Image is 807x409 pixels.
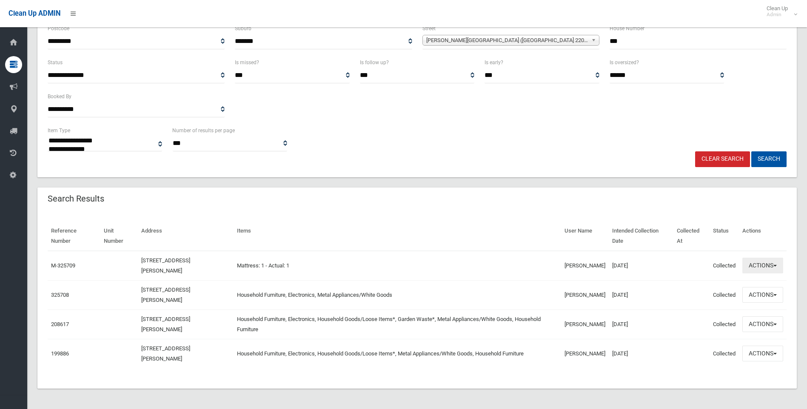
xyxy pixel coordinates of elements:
td: [DATE] [609,339,673,368]
button: Actions [742,287,783,303]
button: Actions [742,316,783,332]
td: Mattress: 1 - Actual: 1 [234,251,561,281]
button: Search [751,151,787,167]
label: Postcode [48,24,69,33]
a: [STREET_ADDRESS][PERSON_NAME] [141,316,190,332]
a: [STREET_ADDRESS][PERSON_NAME] [141,345,190,362]
label: Number of results per page [172,126,235,135]
td: [PERSON_NAME] [561,280,609,310]
label: House Number [610,24,644,33]
label: Suburb [235,24,251,33]
a: 208617 [51,321,69,327]
th: Reference Number [48,222,100,251]
td: [DATE] [609,310,673,339]
th: Status [710,222,739,251]
td: [DATE] [609,251,673,281]
span: [PERSON_NAME][GEOGRAPHIC_DATA] ([GEOGRAPHIC_DATA] 2200) [426,35,588,45]
th: Intended Collection Date [609,222,673,251]
td: [PERSON_NAME] [561,310,609,339]
td: Collected [710,310,739,339]
th: Items [234,222,561,251]
label: Is follow up? [360,58,389,67]
span: Clean Up ADMIN [9,9,60,17]
span: Clean Up [762,5,796,18]
a: [STREET_ADDRESS][PERSON_NAME] [141,257,190,274]
a: 325708 [51,292,69,298]
a: 199886 [51,350,69,357]
a: Clear Search [695,151,750,167]
td: Collected [710,280,739,310]
button: Actions [742,258,783,273]
label: Item Type [48,126,70,135]
a: M-325709 [51,262,75,269]
label: Is early? [485,58,503,67]
a: [STREET_ADDRESS][PERSON_NAME] [141,287,190,303]
th: Address [138,222,234,251]
th: Unit Number [100,222,137,251]
label: Street [422,24,436,33]
td: Collected [710,339,739,368]
header: Search Results [37,190,114,207]
td: Household Furniture, Electronics, Household Goods/Loose Items*, Garden Waste*, Metal Appliances/W... [234,310,561,339]
label: Is oversized? [610,58,639,67]
button: Actions [742,346,783,361]
td: Household Furniture, Electronics, Metal Appliances/White Goods [234,280,561,310]
td: Collected [710,251,739,281]
label: Is missed? [235,58,259,67]
th: Actions [739,222,787,251]
small: Admin [767,11,788,18]
td: Household Furniture, Electronics, Household Goods/Loose Items*, Metal Appliances/White Goods, Hou... [234,339,561,368]
label: Status [48,58,63,67]
th: User Name [561,222,609,251]
label: Booked By [48,92,71,101]
td: [PERSON_NAME] [561,251,609,281]
td: [PERSON_NAME] [561,339,609,368]
td: [DATE] [609,280,673,310]
th: Collected At [673,222,710,251]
